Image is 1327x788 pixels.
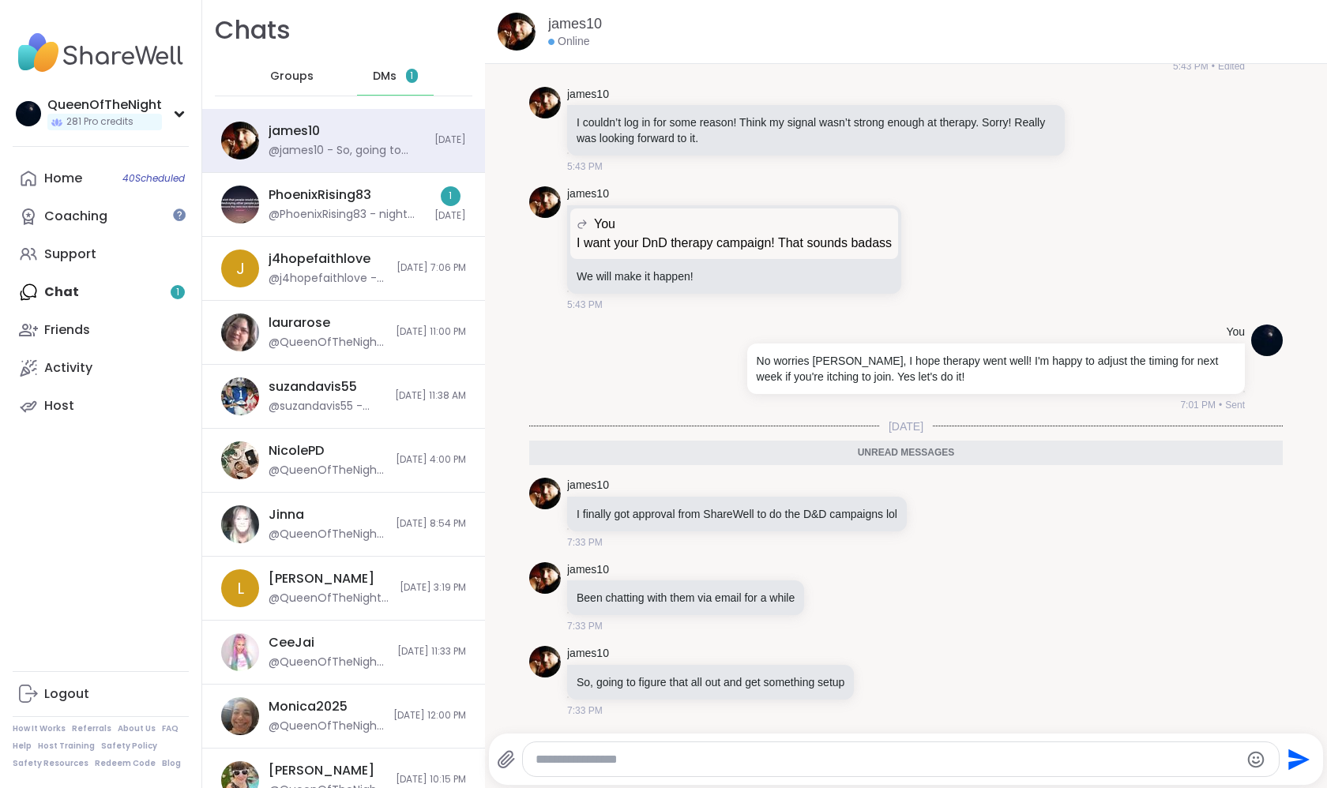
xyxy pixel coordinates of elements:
a: FAQ [162,723,179,734]
span: 5:43 PM [1173,59,1209,73]
img: https://sharewell-space-live.sfo3.digitaloceanspaces.com/user-generated/ce4ae2cb-cc59-4db7-950b-0... [221,441,259,479]
a: Home40Scheduled [13,159,189,197]
span: DMs [373,69,397,84]
div: suzandavis55 [269,378,357,396]
div: @QueenOfTheNight - And you wouldn't be able to see the session itself. [269,591,390,606]
span: [DATE] 10:15 PM [396,773,466,786]
span: [DATE] [879,418,933,434]
div: @j4hopefaithlove - How long have you been on this ? [269,271,387,287]
a: Coaching [13,197,189,235]
img: https://sharewell-space-live.sfo3.digitaloceanspaces.com/user-generated/41d32855-0ec4-4264-b983-4... [221,697,259,735]
a: Host [13,387,189,425]
div: @suzandavis55 - Yes, just was trying to get in. Love your sessions, even though sometimes my phon... [269,399,385,415]
div: [PERSON_NAME] [269,762,374,779]
p: No worries [PERSON_NAME], I hope therapy went well! I'm happy to adjust the timing for next week ... [757,353,1235,385]
img: https://sharewell-space-live.sfo3.digitaloceanspaces.com/user-generated/dd38cc5c-c174-44c1-bfe3-5... [221,313,259,351]
span: 7:33 PM [567,704,603,718]
p: We will make it happen! [577,268,892,284]
a: Host Training [38,741,95,752]
a: james10 [567,562,609,578]
span: [DATE] 11:33 PM [397,645,466,659]
a: james10 [567,646,609,662]
div: 1 [441,186,461,206]
div: @james10 - So, going to figure that all out and get something setup [269,143,425,159]
p: Been chatting with them via email for a while [577,590,795,606]
span: [DATE] 11:38 AM [395,389,466,403]
div: Home [44,170,82,187]
div: @QueenOfTheNight - Hi [PERSON_NAME]! Sorry I missed this! If you. are able to join prior to the 5... [269,463,386,478]
img: https://sharewell-space-live.sfo3.digitaloceanspaces.com/user-generated/1a115923-387e-480f-9c1a-1... [221,122,259,159]
a: How It Works [13,723,66,734]
div: Coaching [44,208,107,225]
span: [DATE] [434,209,466,223]
img: https://sharewell-space-live.sfo3.digitaloceanspaces.com/user-generated/31362a71-9c08-4605-8112-5... [221,633,259,671]
a: Help [13,741,32,752]
div: Jinna [269,506,304,523]
h4: You [1226,325,1245,340]
img: https://sharewell-space-live.sfo3.digitaloceanspaces.com/user-generated/1a115923-387e-480f-9c1a-1... [529,478,561,509]
span: 7:01 PM [1180,398,1216,412]
img: https://sharewell-space-live.sfo3.digitaloceanspaces.com/user-generated/1a115923-387e-480f-9c1a-1... [529,562,561,594]
a: About Us [118,723,156,734]
span: • [1212,59,1215,73]
div: QueenOfTheNight [47,96,162,114]
a: Logout [13,675,189,713]
div: Friends [44,321,90,339]
span: 7:33 PM [567,619,603,633]
span: Edited [1218,59,1245,73]
img: https://sharewell-space-live.sfo3.digitaloceanspaces.com/user-generated/b29d3971-d29c-45de-9377-2... [221,377,259,415]
div: j4hopefaithlove [269,250,370,268]
span: [DATE] [434,133,466,147]
img: QueenOfTheNight [16,101,41,126]
a: james10 [548,14,602,34]
span: j [236,257,245,280]
div: Logout [44,685,89,703]
a: Referrals [72,723,111,734]
div: [PERSON_NAME] [269,570,374,587]
p: So, going to figure that all out and get something setup [577,674,844,690]
span: Groups [270,69,314,84]
span: L [237,576,244,600]
span: 7:33 PM [567,535,603,550]
span: [DATE] 11:00 PM [396,325,466,339]
span: [DATE] 7:06 PM [397,261,466,275]
img: https://sharewell-space-live.sfo3.digitaloceanspaces.com/user-generated/9ba8cb87-624e-4732-9a8d-f... [221,505,259,543]
p: I finally got approval from ShareWell to do the D&D campaigns lol [577,506,897,522]
div: james10 [269,122,320,140]
a: Redeem Code [95,758,156,769]
img: https://sharewell-space-live.sfo3.digitaloceanspaces.com/user-generated/1a115923-387e-480f-9c1a-1... [529,186,561,218]
a: james10 [567,186,609,202]
div: @QueenOfTheNight - 🐈🤗🌼 [269,527,386,542]
p: I couldn’t log in for some reason! Think my signal wasn’t strong enough at therapy. Sorry! Really... [577,114,1055,146]
div: @PhoenixRising83 - night cap posted [269,207,425,223]
span: • [1219,398,1222,412]
div: Host [44,397,74,415]
div: @QueenOfTheNight - Actually forget this, you are on vacation! [269,655,388,670]
span: 5:43 PM [567,298,603,312]
span: You [594,215,615,234]
img: https://sharewell-space-live.sfo3.digitaloceanspaces.com/user-generated/603f1f02-93ca-4187-be66-9... [221,186,259,223]
span: 1 [410,69,413,83]
span: [DATE] 12:00 PM [393,709,466,722]
span: [DATE] 3:19 PM [400,581,466,595]
div: Support [44,246,96,263]
span: 40 Scheduled [122,172,185,185]
span: 5:43 PM [567,159,603,174]
textarea: Type your message [536,752,1239,767]
img: ShareWell Nav Logo [13,25,189,81]
iframe: Spotlight [173,208,186,221]
span: Sent [1225,398,1245,412]
div: CeeJai [269,634,314,651]
a: Safety Policy [101,741,157,752]
a: Safety Resources [13,758,88,769]
h1: Chats [215,13,291,48]
span: [DATE] 4:00 PM [396,453,466,467]
div: Online [548,34,589,50]
a: Support [13,235,189,273]
button: Emoji picker [1246,750,1265,769]
a: Friends [13,311,189,349]
img: https://sharewell-space-live.sfo3.digitaloceanspaces.com/user-generated/d7277878-0de6-43a2-a937-4... [1251,325,1283,356]
div: NicolePD [269,442,324,460]
div: Unread messages [529,441,1283,466]
div: laurarose [269,314,330,332]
